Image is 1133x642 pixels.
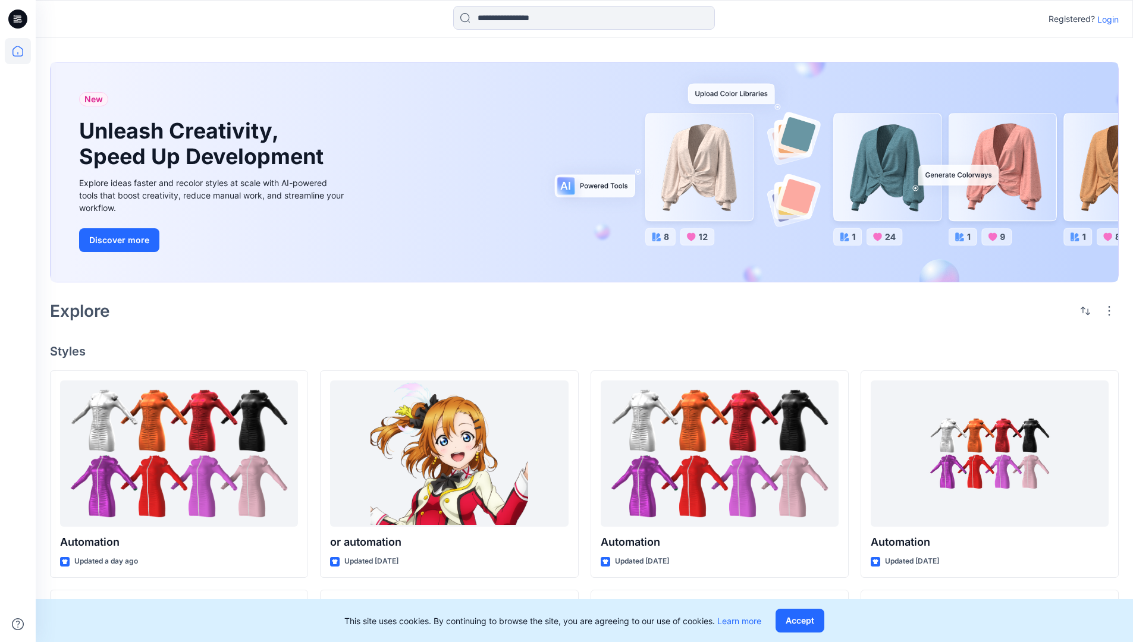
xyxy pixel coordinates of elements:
[50,301,110,320] h2: Explore
[60,380,298,527] a: Automation
[330,534,568,550] p: or automation
[871,380,1109,527] a: Automation
[1097,13,1119,26] p: Login
[79,228,347,252] a: Discover more
[717,616,761,626] a: Learn more
[84,92,103,106] span: New
[344,615,761,627] p: This site uses cookies. By continuing to browse the site, you are agreeing to our use of cookies.
[79,118,329,169] h1: Unleash Creativity, Speed Up Development
[74,555,138,568] p: Updated a day ago
[344,555,398,568] p: Updated [DATE]
[885,555,939,568] p: Updated [DATE]
[1049,12,1095,26] p: Registered?
[601,534,839,550] p: Automation
[60,534,298,550] p: Automation
[50,344,1119,358] h4: Styles
[330,380,568,527] a: or automation
[776,609,824,632] button: Accept
[871,534,1109,550] p: Automation
[79,177,347,214] div: Explore ideas faster and recolor styles at scale with AI-powered tools that boost creativity, red...
[79,228,159,252] button: Discover more
[601,380,839,527] a: Automation
[615,555,669,568] p: Updated [DATE]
